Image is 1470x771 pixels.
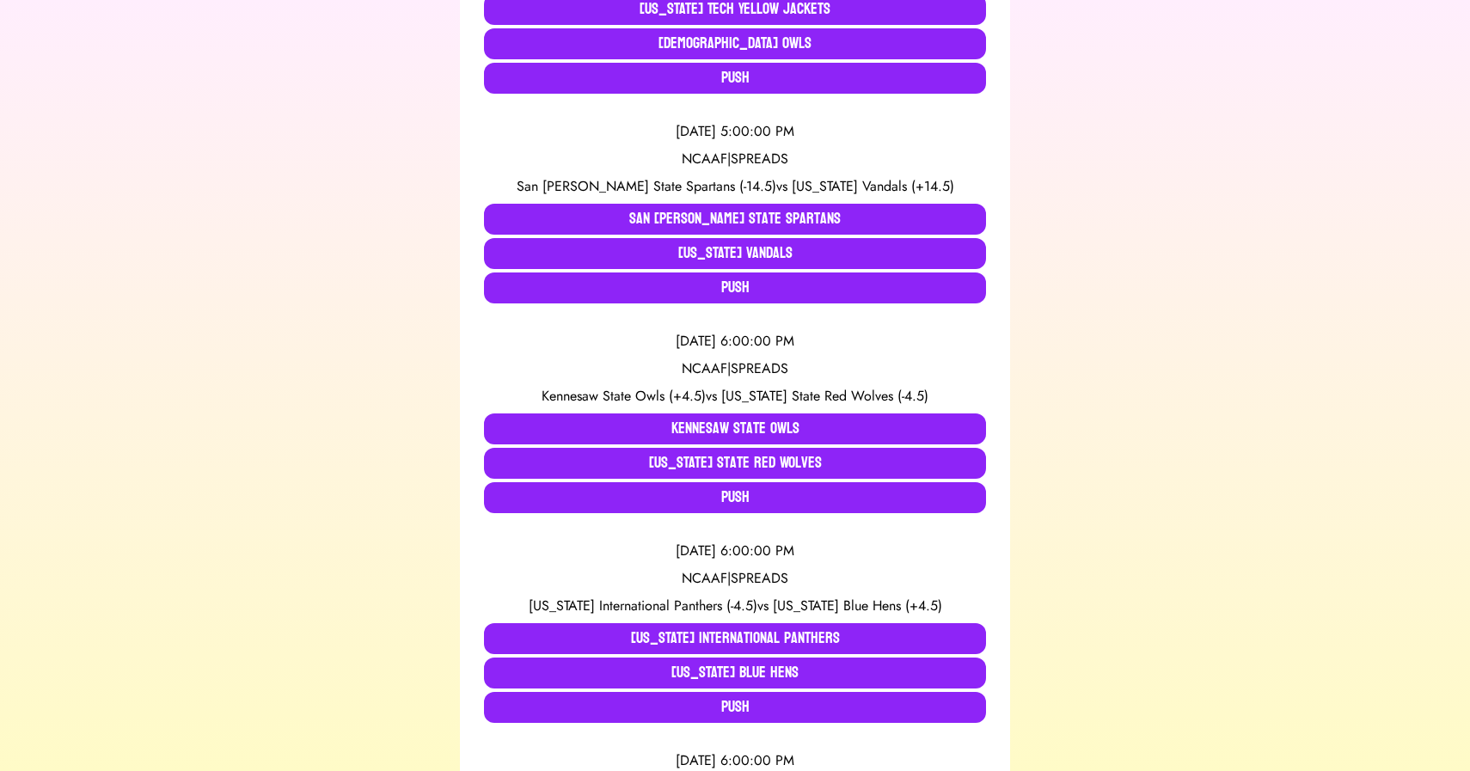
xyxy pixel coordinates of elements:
[517,176,776,196] span: San [PERSON_NAME] State Spartans (-14.5)
[484,121,986,142] div: [DATE] 5:00:00 PM
[484,358,986,379] div: NCAAF | SPREADS
[484,272,986,303] button: Push
[484,541,986,561] div: [DATE] 6:00:00 PM
[484,482,986,513] button: Push
[484,238,986,269] button: [US_STATE] Vandals
[792,176,954,196] span: [US_STATE] Vandals (+14.5)
[542,386,706,406] span: Kennesaw State Owls (+4.5)
[484,448,986,479] button: [US_STATE] State Red Wolves
[484,63,986,94] button: Push
[484,750,986,771] div: [DATE] 6:00:00 PM
[484,386,986,407] div: vs
[529,596,757,615] span: [US_STATE] International Panthers (-4.5)
[484,149,986,169] div: NCAAF | SPREADS
[484,596,986,616] div: vs
[484,658,986,688] button: [US_STATE] Blue Hens
[484,692,986,723] button: Push
[721,386,928,406] span: [US_STATE] State Red Wolves (-4.5)
[484,176,986,197] div: vs
[484,623,986,654] button: [US_STATE] International Panthers
[484,413,986,444] button: Kennesaw State Owls
[484,568,986,589] div: NCAAF | SPREADS
[773,596,942,615] span: [US_STATE] Blue Hens (+4.5)
[484,204,986,235] button: San [PERSON_NAME] State Spartans
[484,331,986,352] div: [DATE] 6:00:00 PM
[484,28,986,59] button: [DEMOGRAPHIC_DATA] Owls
